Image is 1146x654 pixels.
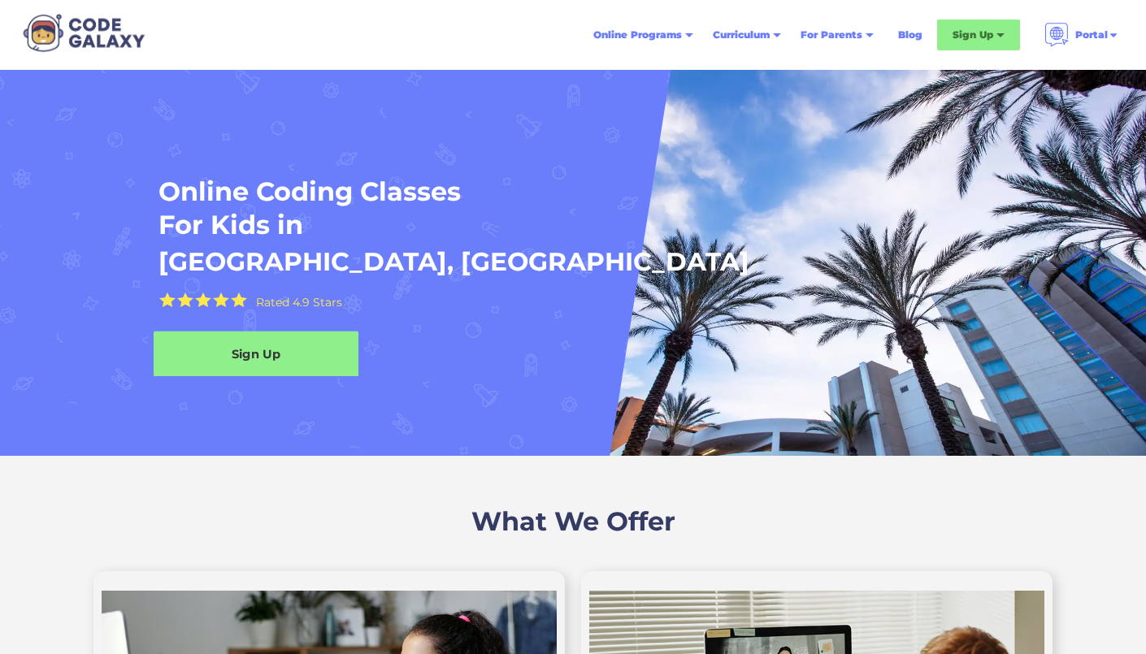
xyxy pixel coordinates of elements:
[703,20,791,50] div: Curriculum
[158,175,861,242] h1: Online Coding Classes For Kids in
[791,20,883,50] div: For Parents
[195,292,211,308] img: Yellow Star - the Code Galaxy
[888,20,932,50] a: Blog
[593,27,682,43] div: Online Programs
[801,27,862,43] div: For Parents
[177,292,193,308] img: Yellow Star - the Code Galaxy
[158,245,749,279] h1: [GEOGRAPHIC_DATA], [GEOGRAPHIC_DATA]
[159,292,176,308] img: Yellow Star - the Code Galaxy
[154,345,358,362] div: Sign Up
[584,20,703,50] div: Online Programs
[713,27,770,43] div: Curriculum
[256,297,342,308] div: Rated 4.9 Stars
[213,292,229,308] img: Yellow Star - the Code Galaxy
[154,331,358,377] a: Sign Up
[231,292,247,308] img: Yellow Star - the Code Galaxy
[1075,27,1108,43] div: Portal
[953,27,993,43] div: Sign Up
[937,19,1020,50] div: Sign Up
[1035,16,1129,54] div: Portal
